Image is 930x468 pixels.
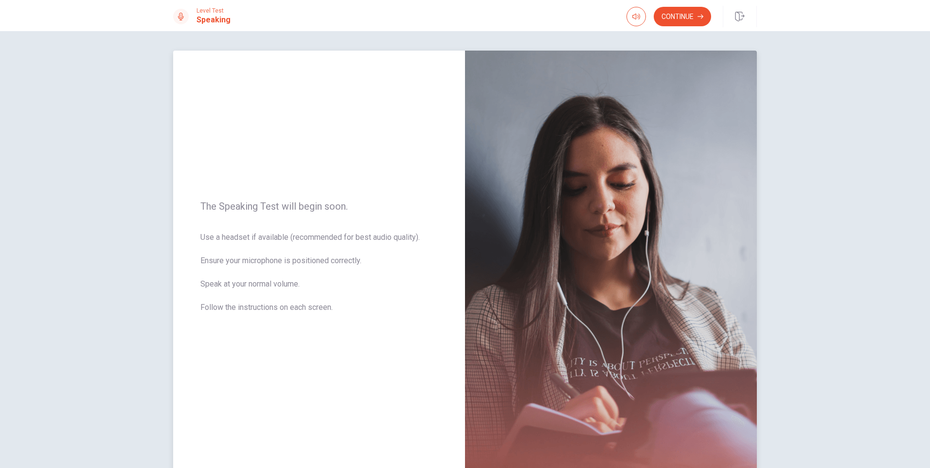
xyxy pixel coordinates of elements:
[654,7,711,26] button: Continue
[200,200,438,212] span: The Speaking Test will begin soon.
[200,232,438,325] span: Use a headset if available (recommended for best audio quality). Ensure your microphone is positi...
[197,14,231,26] h1: Speaking
[197,7,231,14] span: Level Test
